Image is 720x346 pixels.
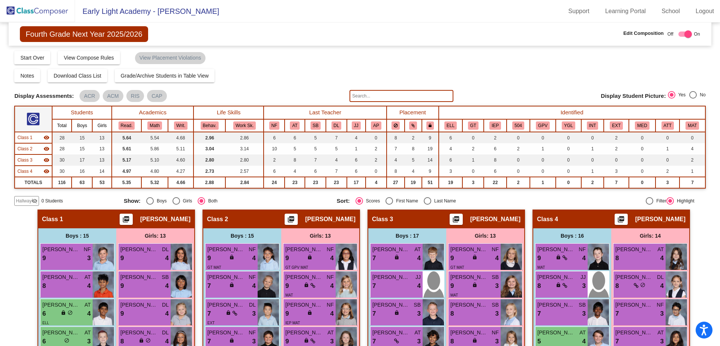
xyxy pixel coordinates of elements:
td: 0 [655,132,679,143]
div: Both [205,198,217,204]
td: 0 [462,132,484,143]
td: 3.14 [225,143,264,154]
td: 6 [285,132,305,143]
td: 0 [629,143,655,154]
td: 15 [72,132,92,143]
th: Stacey Blank [305,119,326,132]
td: 5.17 [112,154,141,166]
td: 4.27 [168,166,193,177]
td: 7 [305,154,326,166]
th: Boys [72,119,92,132]
td: 9 [422,166,439,177]
td: 17 [72,154,92,166]
td: 2.96 [193,132,225,143]
mat-chip: View Placement Violations [135,52,205,64]
mat-icon: visibility [43,168,49,174]
button: ATT [661,121,674,130]
td: 6 [264,166,285,177]
td: 2 [604,143,628,154]
mat-icon: picture_as_pdf [121,216,130,226]
td: 0 [366,132,387,143]
span: 9 [120,253,124,263]
span: Class 3 [17,157,32,163]
th: Introvert [581,119,604,132]
td: 1 [530,143,556,154]
td: 0 [629,166,655,177]
td: Sabrina Dahl - No Class Name [15,154,52,166]
span: 7 [372,253,376,263]
mat-chip: ACM [103,90,123,102]
td: 28 [52,143,72,154]
mat-chip: CAP [147,90,167,102]
td: 8 [285,154,305,166]
span: Class 4 [537,216,558,223]
td: 0 [604,154,628,166]
td: TOTALS [15,177,52,188]
td: 3 [462,177,484,188]
th: English Language Learner [439,119,463,132]
span: Class 1 [42,216,63,223]
span: Early Light Academy - [PERSON_NAME] [75,5,219,17]
th: Individualized Education Plan [484,119,507,132]
span: [PERSON_NAME] [450,246,488,253]
span: AT [657,246,664,253]
span: Class 1 [17,134,32,141]
td: 8 [484,154,507,166]
span: [PERSON_NAME] [372,246,410,253]
span: [PERSON_NAME] [615,246,653,253]
td: 2 [679,154,705,166]
div: Boys [154,198,167,204]
td: 0 [629,177,655,188]
mat-icon: picture_as_pdf [616,216,625,226]
td: 1 [347,143,366,154]
input: Search... [349,90,453,102]
td: 6 [484,143,507,154]
span: [PERSON_NAME] [285,246,323,253]
th: Keep with students [405,119,422,132]
td: 2 [462,143,484,154]
div: Girls: 13 [116,228,194,243]
span: Notes [20,73,34,79]
button: AP [371,121,381,130]
mat-radio-group: Select an option [124,197,331,205]
td: 5.10 [141,154,168,166]
td: 2.80 [193,154,225,166]
td: 13 [92,132,112,143]
td: Michael Herren - No Class Name [15,166,52,177]
div: First Name [393,198,418,204]
td: 19 [439,177,463,188]
button: AT [290,121,300,130]
span: [PERSON_NAME] [42,246,80,253]
a: Logout [690,5,720,17]
button: Print Students Details [285,214,298,225]
button: Start Over [14,51,50,64]
mat-icon: picture_as_pdf [286,216,295,226]
span: NF [84,246,91,253]
button: SB [310,121,321,130]
td: 2.86 [225,132,264,143]
td: 2.73 [193,166,225,177]
td: 4.68 [168,132,193,143]
td: 6 [347,154,366,166]
td: 23 [285,177,305,188]
span: Start Over [20,55,44,61]
td: 6 [347,166,366,177]
td: Angela Nadauld - No Class Name [15,132,52,143]
td: 5 [305,132,326,143]
button: Grade/Archive Students in Table View [115,69,215,82]
span: 9 [42,253,46,263]
td: 0 [556,143,581,154]
td: 3.04 [193,143,225,154]
a: Learning Portal [599,5,652,17]
th: Total [52,119,72,132]
div: Highlight [674,198,694,204]
td: 116 [52,177,72,188]
td: 23 [326,177,346,188]
td: 9 [422,132,439,143]
td: 0 [462,166,484,177]
td: 2.88 [193,177,225,188]
td: 3 [439,166,463,177]
td: 4 [347,132,366,143]
span: On [694,31,700,37]
td: 0 [507,166,530,177]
